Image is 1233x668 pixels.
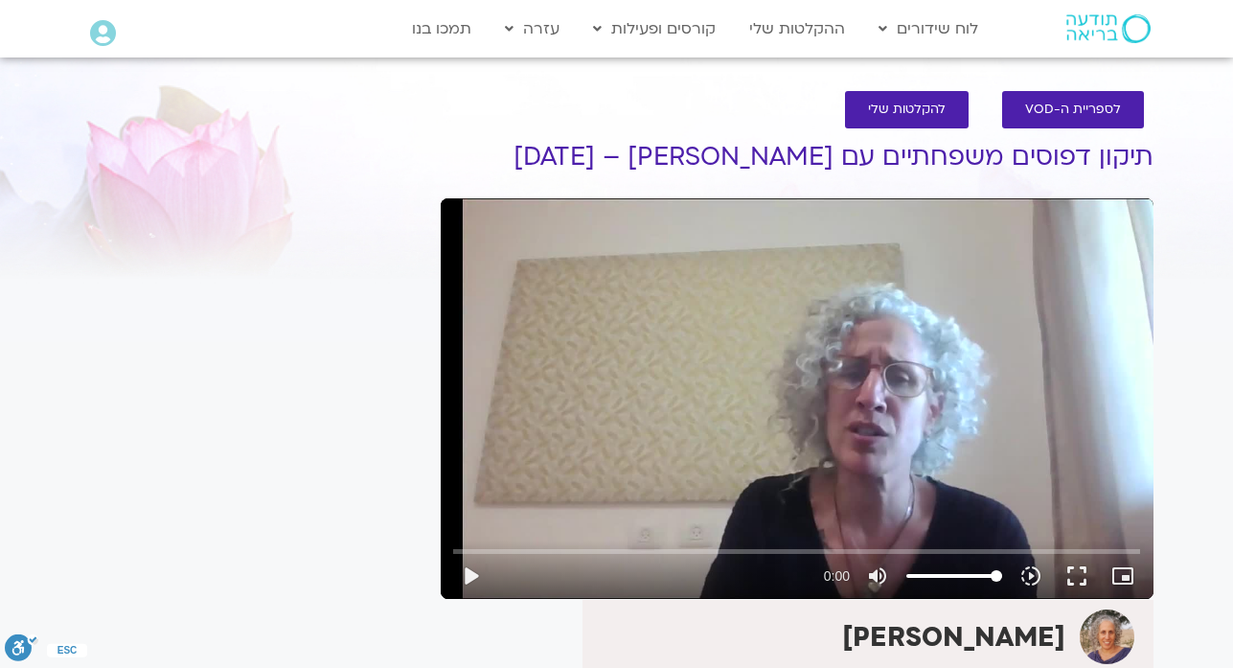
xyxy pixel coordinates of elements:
[1002,91,1144,128] a: לספריית ה-VOD
[441,143,1153,172] h1: תיקון דפוסים משפחתיים עם [PERSON_NAME] – [DATE]
[495,11,569,47] a: עזרה
[583,11,725,47] a: קורסים ופעילות
[842,619,1065,656] strong: [PERSON_NAME]
[868,103,946,117] span: להקלטות שלי
[869,11,988,47] a: לוח שידורים
[740,11,855,47] a: ההקלטות שלי
[1080,610,1134,664] img: שגית רוסו יצחקי
[845,91,969,128] a: להקלטות שלי
[402,11,481,47] a: תמכו בנו
[1066,14,1151,43] img: תודעה בריאה
[1025,103,1121,117] span: לספריית ה-VOD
